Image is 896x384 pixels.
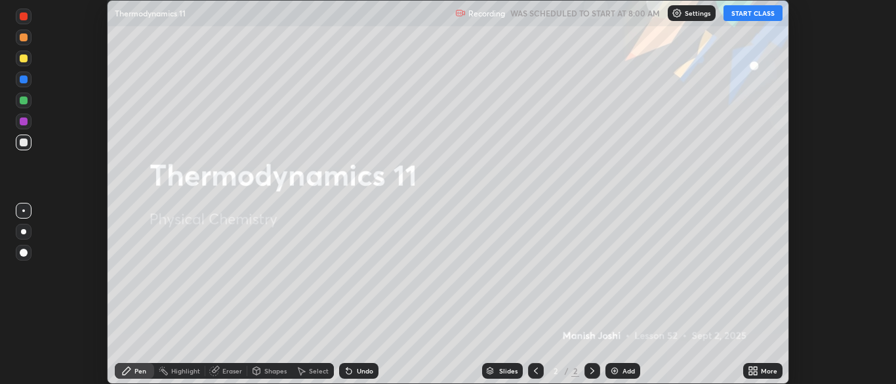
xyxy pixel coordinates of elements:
button: START CLASS [723,5,783,21]
div: Eraser [222,368,242,374]
div: Highlight [171,368,200,374]
div: More [761,368,777,374]
p: Thermodynamics 11 [115,8,186,18]
div: 2 [549,367,562,375]
img: recording.375f2c34.svg [455,8,466,18]
img: add-slide-button [609,366,620,376]
div: Undo [357,368,373,374]
p: Recording [468,9,505,18]
h5: WAS SCHEDULED TO START AT 8:00 AM [510,7,660,19]
div: Slides [499,368,518,374]
div: Shapes [264,368,287,374]
div: Add [622,368,635,374]
div: Pen [134,368,146,374]
p: Settings [685,10,710,16]
div: 2 [571,365,579,377]
div: Select [309,368,329,374]
div: / [565,367,569,375]
img: class-settings-icons [672,8,682,18]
